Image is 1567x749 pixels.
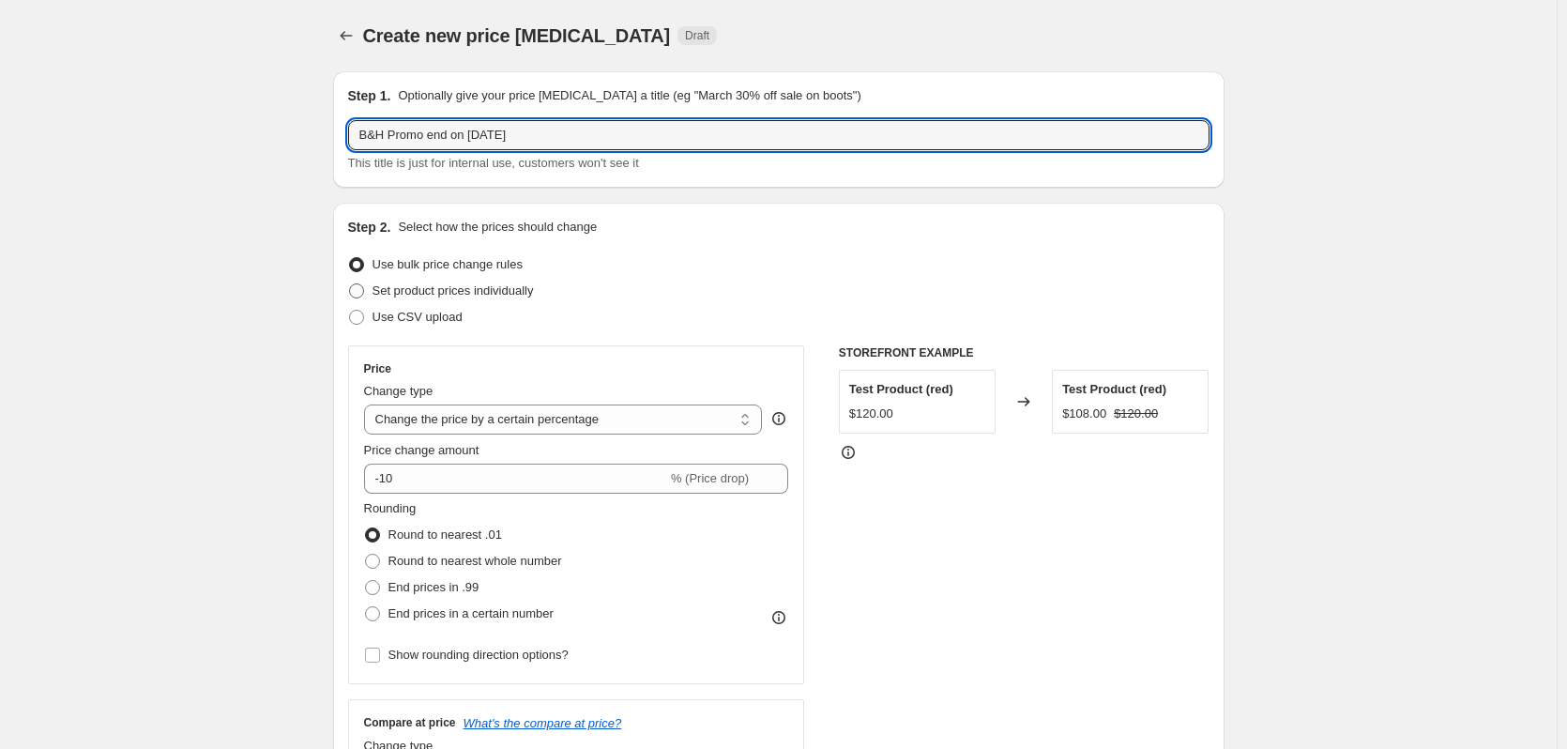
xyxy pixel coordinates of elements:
button: What's the compare at price? [464,716,622,730]
button: Price change jobs [333,23,359,49]
span: % (Price drop) [671,471,749,485]
h2: Step 1. [348,86,391,105]
strike: $120.00 [1114,405,1158,423]
span: Rounding [364,501,417,515]
h3: Compare at price [364,715,456,730]
span: End prices in a certain number [388,606,554,620]
input: -15 [364,464,667,494]
span: Use CSV upload [373,310,463,324]
span: Create new price [MEDICAL_DATA] [363,25,671,46]
div: $108.00 [1062,405,1106,423]
span: Test Product (red) [849,382,953,396]
span: Change type [364,384,434,398]
p: Optionally give your price [MEDICAL_DATA] a title (eg "March 30% off sale on boots") [398,86,860,105]
span: Show rounding direction options? [388,648,569,662]
input: 30% off holiday sale [348,120,1209,150]
h3: Price [364,361,391,376]
h2: Step 2. [348,218,391,237]
span: Round to nearest whole number [388,554,562,568]
div: $120.00 [849,405,893,423]
span: Test Product (red) [1062,382,1166,396]
span: End prices in .99 [388,580,479,594]
h6: STOREFRONT EXAMPLE [839,345,1209,360]
span: Round to nearest .01 [388,527,502,542]
span: Set product prices individually [373,283,534,298]
div: help [769,409,788,428]
span: This title is just for internal use, customers won't see it [348,156,639,170]
span: Price change amount [364,443,479,457]
span: Use bulk price change rules [373,257,523,271]
p: Select how the prices should change [398,218,597,237]
span: Draft [685,28,709,43]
